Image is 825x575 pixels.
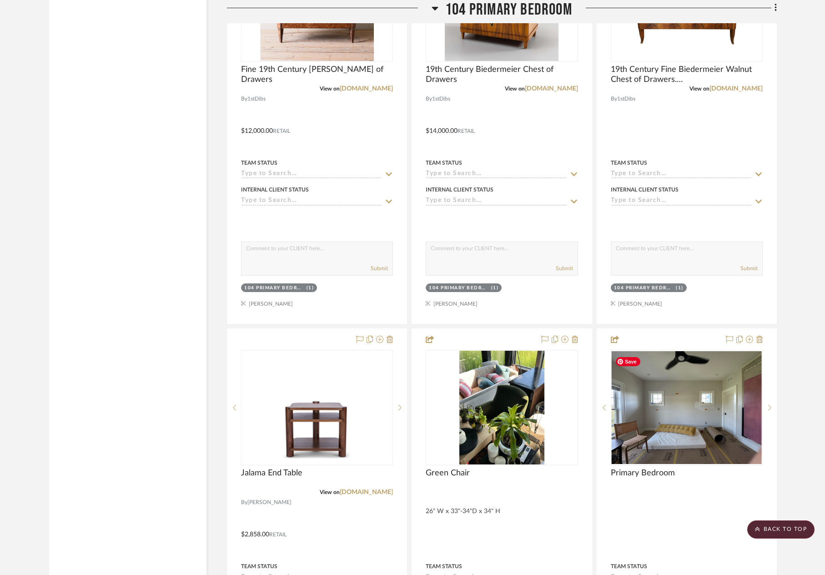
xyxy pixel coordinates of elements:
[426,95,432,103] span: By
[426,197,567,206] input: Type to Search…
[241,95,247,103] span: By
[307,285,314,292] div: (1)
[611,468,675,478] span: Primary Bedroom
[247,498,292,507] span: [PERSON_NAME]
[244,285,304,292] div: 104 Primary Bedroom
[426,562,462,570] div: Team Status
[340,86,393,92] a: [DOMAIN_NAME]
[241,468,302,478] span: Jalama End Table
[426,65,578,85] span: 19th Century Biedermeier Chest of Drawers
[556,264,573,272] button: Submit
[432,95,450,103] span: 1stDibs
[611,159,647,167] div: Team Status
[689,86,709,91] span: View on
[241,562,277,570] div: Team Status
[612,351,762,464] img: Primary Bedroom
[241,159,277,167] div: Team Status
[320,489,340,495] span: View on
[241,186,309,194] div: Internal Client Status
[676,285,684,292] div: (1)
[617,95,635,103] span: 1stDibs
[429,285,489,292] div: 104 Primary Bedroom
[241,170,382,179] input: Type to Search…
[616,357,640,366] span: Save
[247,95,266,103] span: 1stDibs
[611,65,763,85] span: 19th Century Fine Biedermeier Walnut Chest of Drawers. [GEOGRAPHIC_DATA], c. [DATE]
[525,86,578,92] a: [DOMAIN_NAME]
[491,285,499,292] div: (1)
[426,170,567,179] input: Type to Search…
[340,489,393,495] a: [DOMAIN_NAME]
[505,86,525,91] span: View on
[426,159,462,167] div: Team Status
[611,197,752,206] input: Type to Search…
[611,186,679,194] div: Internal Client Status
[747,520,815,539] scroll-to-top-button: BACK TO TOP
[426,186,493,194] div: Internal Client Status
[614,285,674,292] div: 104 Primary Bedroom
[611,562,647,570] div: Team Status
[241,498,247,507] span: By
[611,170,752,179] input: Type to Search…
[241,197,382,206] input: Type to Search…
[611,350,762,465] div: 0
[709,86,763,92] a: [DOMAIN_NAME]
[426,468,470,478] span: Green Chair
[320,86,340,91] span: View on
[242,351,392,464] img: Jalama End Table
[459,351,545,464] img: Green Chair
[241,65,393,85] span: Fine 19th Century [PERSON_NAME] of Drawers
[371,264,388,272] button: Submit
[740,264,758,272] button: Submit
[611,95,617,103] span: By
